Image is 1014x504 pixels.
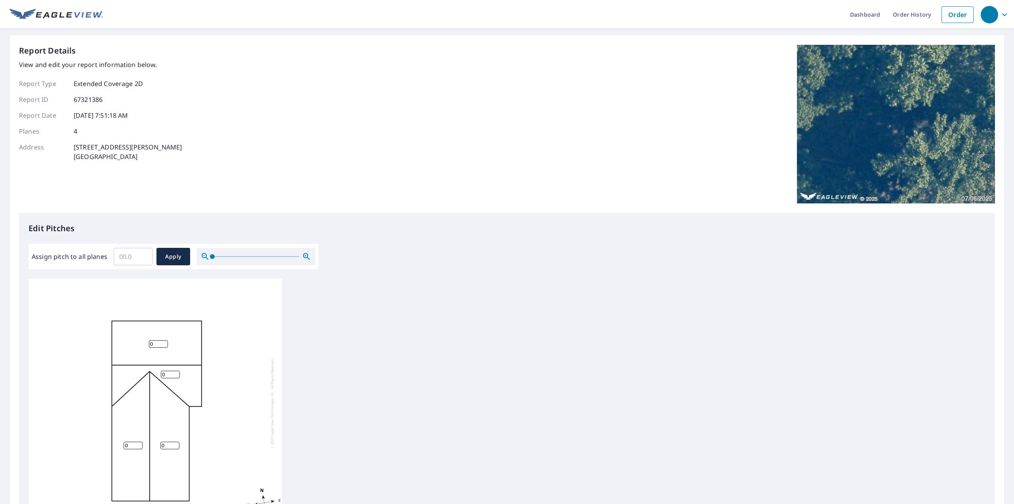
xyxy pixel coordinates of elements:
[156,248,190,265] button: Apply
[19,95,67,104] p: Report ID
[74,142,182,161] p: [STREET_ADDRESS][PERSON_NAME] [GEOGRAPHIC_DATA]
[797,45,995,203] img: Top image
[74,126,77,136] p: 4
[32,252,107,261] label: Assign pitch to all planes
[114,245,152,268] input: 00.0
[10,9,103,21] img: EV Logo
[74,111,128,120] p: [DATE] 7:51:18 AM
[74,79,143,88] p: Extended Coverage 2D
[19,60,182,69] p: View and edit your report information below.
[163,252,184,262] span: Apply
[942,6,974,23] a: Order
[29,222,985,234] p: Edit Pitches
[19,142,67,161] p: Address
[19,79,67,88] p: Report Type
[19,45,76,57] p: Report Details
[74,95,103,104] p: 67321386
[19,126,67,136] p: Planes
[19,111,67,120] p: Report Date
